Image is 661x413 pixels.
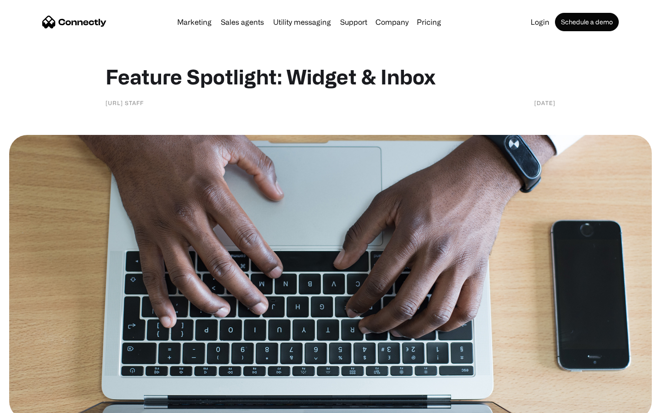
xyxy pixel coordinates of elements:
a: Support [336,18,371,26]
aside: Language selected: English [9,397,55,410]
div: [DATE] [534,98,555,107]
a: Marketing [174,18,215,26]
a: Sales agents [217,18,268,26]
a: Schedule a demo [555,13,619,31]
a: Utility messaging [269,18,335,26]
div: [URL] staff [106,98,144,107]
a: Pricing [413,18,445,26]
h1: Feature Spotlight: Widget & Inbox [106,64,555,89]
div: Company [375,16,409,28]
ul: Language list [18,397,55,410]
a: Login [527,18,553,26]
